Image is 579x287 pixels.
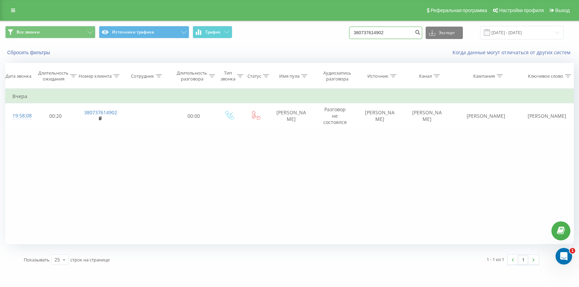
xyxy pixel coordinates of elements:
span: Реферальная программа [430,8,487,13]
div: Номер клиента [79,73,112,79]
input: Поиск по номеру [349,27,422,39]
div: Ключевое слово [528,73,563,79]
td: [PERSON_NAME] [521,103,573,129]
div: Аудиозапись разговора [320,70,354,82]
iframe: Intercom live chat [556,248,572,265]
a: Когда данные могут отличаться от других систем [453,49,574,56]
div: 1 - 1 из 1 [487,256,504,263]
td: [PERSON_NAME] [403,103,450,129]
span: Все звонки [17,29,40,35]
a: 380737614902 [84,109,117,116]
td: [PERSON_NAME] [268,103,314,129]
div: Кампания [473,73,495,79]
div: Длительность разговора [177,70,207,82]
button: Сбросить фильтры [5,49,53,56]
td: [PERSON_NAME] [356,103,403,129]
button: Экспорт [426,27,463,39]
button: Все звонки [5,26,95,38]
div: Источник [367,73,388,79]
a: 1 [518,255,528,265]
div: Дата звонка [6,73,31,79]
span: Разговор не состоялся [323,106,347,125]
td: [PERSON_NAME] [451,103,521,129]
div: Тип звонка [221,70,235,82]
span: График [205,30,221,35]
div: 19:58:08 [12,109,27,123]
button: График [193,26,232,38]
td: 00:20 [33,103,77,129]
span: 1 [570,248,575,253]
span: Настройки профиля [499,8,544,13]
div: Имя пула [279,73,299,79]
div: Канал [419,73,432,79]
div: Статус [247,73,261,79]
div: Сотрудник [131,73,154,79]
button: Источники трафика [99,26,189,38]
td: Вчера [6,89,574,103]
span: строк на странице [70,257,110,263]
td: 00:00 [172,103,216,129]
div: Длительность ожидания [38,70,69,82]
span: Выход [555,8,570,13]
span: Показывать [24,257,50,263]
div: 25 [54,256,60,263]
